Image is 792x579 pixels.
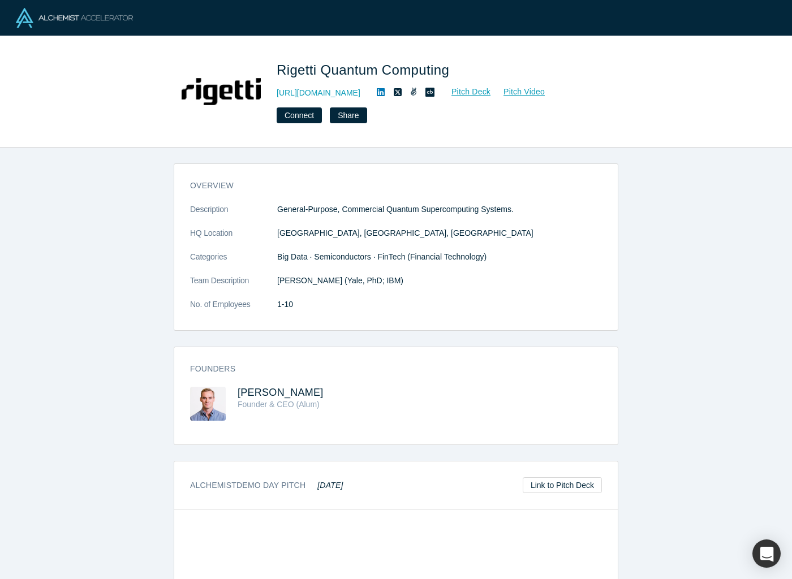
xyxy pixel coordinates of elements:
[190,363,586,375] h3: Founders
[182,52,261,131] img: Rigetti Quantum Computing's Logo
[491,85,545,98] a: Pitch Video
[277,299,602,310] dd: 1-10
[190,227,277,251] dt: HQ Location
[277,252,487,261] span: Big Data · Semiconductors · FinTech (Financial Technology)
[190,275,277,299] dt: Team Description
[190,387,226,421] img: Chad Rigetti's Profile Image
[190,204,277,227] dt: Description
[190,299,277,322] dt: No. of Employees
[277,227,602,239] dd: [GEOGRAPHIC_DATA], [GEOGRAPHIC_DATA], [GEOGRAPHIC_DATA]
[277,87,360,99] a: [URL][DOMAIN_NAME]
[238,387,324,398] a: [PERSON_NAME]
[277,62,453,77] span: Rigetti Quantum Computing
[439,85,491,98] a: Pitch Deck
[523,477,602,493] a: Link to Pitch Deck
[190,180,586,192] h3: overview
[190,479,343,491] h3: Alchemist Demo Day Pitch
[277,107,322,123] button: Connect
[317,481,343,490] em: [DATE]
[330,107,367,123] button: Share
[16,8,133,28] img: Alchemist Logo
[277,204,602,215] p: General-Purpose, Commercial Quantum Supercomputing Systems.
[190,251,277,275] dt: Categories
[277,275,602,287] p: [PERSON_NAME] (Yale, PhD; IBM)
[238,400,320,409] span: Founder & CEO (Alum)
